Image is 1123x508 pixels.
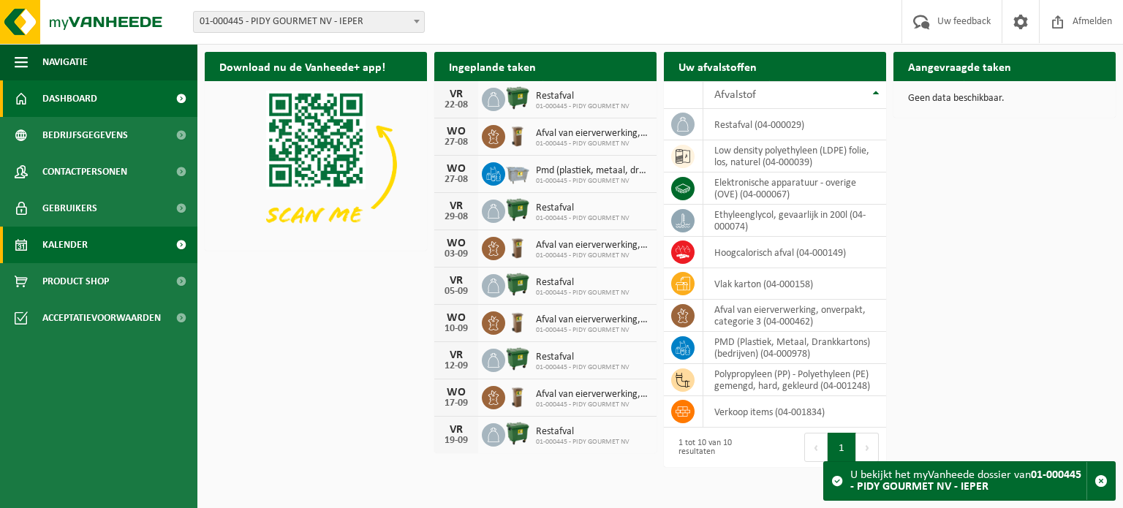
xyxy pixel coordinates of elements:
div: 05-09 [442,287,471,297]
span: Restafval [536,202,629,214]
span: Afvalstof [714,89,756,101]
div: 29-08 [442,212,471,222]
span: Afval van eierverwerking, onverpakt, categorie 3 [536,240,649,251]
div: VR [442,200,471,212]
div: 10-09 [442,324,471,334]
div: 27-08 [442,175,471,185]
span: Acceptatievoorwaarden [42,300,161,336]
td: polypropyleen (PP) - Polyethyleen (PE) gemengd, hard, gekleurd (04-001248) [703,364,886,396]
button: Previous [804,433,828,462]
div: WO [442,312,471,324]
td: ethyleenglycol, gevaarlijk in 200l (04-000074) [703,205,886,237]
span: Gebruikers [42,190,97,227]
div: VR [442,349,471,361]
td: verkoop items (04-001834) [703,396,886,428]
button: Next [856,433,879,462]
div: 19-09 [442,436,471,446]
span: Afval van eierverwerking, onverpakt, categorie 3 [536,314,649,326]
td: PMD (Plastiek, Metaal, Drankkartons) (bedrijven) (04-000978) [703,332,886,364]
button: 1 [828,433,856,462]
div: WO [442,238,471,249]
h2: Aangevraagde taken [893,52,1026,80]
img: WB-1100-HPE-GN-01 [505,346,530,371]
td: elektronische apparatuur - overige (OVE) (04-000067) [703,173,886,205]
span: Product Shop [42,263,109,300]
span: 01-000445 - PIDY GOURMET NV [536,251,649,260]
span: Dashboard [42,80,97,117]
div: WO [442,387,471,398]
span: 01-000445 - PIDY GOURMET NV [536,214,629,223]
span: Navigatie [42,44,88,80]
span: 01-000445 - PIDY GOURMET NV [536,289,629,297]
td: restafval (04-000029) [703,109,886,140]
img: WB-0140-HPE-BN-01 [505,123,530,148]
span: 01-000445 - PIDY GOURMET NV - IEPER [194,12,424,32]
span: Contactpersonen [42,153,127,190]
span: Pmd (plastiek, metaal, drankkartons) (bedrijven) [536,165,649,177]
span: Restafval [536,426,629,438]
img: Download de VHEPlus App [205,81,427,248]
span: 01-000445 - PIDY GOURMET NV [536,177,649,186]
img: WB-0140-HPE-BN-01 [505,384,530,409]
div: VR [442,88,471,100]
img: WB-1100-HPE-GN-01 [505,197,530,222]
span: 01-000445 - PIDY GOURMET NV [536,438,629,447]
div: 17-09 [442,398,471,409]
strong: 01-000445 - PIDY GOURMET NV - IEPER [850,469,1081,493]
span: 01-000445 - PIDY GOURMET NV [536,401,649,409]
div: WO [442,163,471,175]
td: low density polyethyleen (LDPE) folie, los, naturel (04-000039) [703,140,886,173]
td: vlak karton (04-000158) [703,268,886,300]
h2: Download nu de Vanheede+ app! [205,52,400,80]
div: 03-09 [442,249,471,259]
span: Restafval [536,352,629,363]
img: WB-1100-HPE-GN-01 [505,421,530,446]
span: Afval van eierverwerking, onverpakt, categorie 3 [536,389,649,401]
div: 27-08 [442,137,471,148]
span: Restafval [536,277,629,289]
div: 12-09 [442,361,471,371]
img: WB-2500-GAL-GY-01 [505,160,530,185]
div: WO [442,126,471,137]
p: Geen data beschikbaar. [908,94,1101,104]
div: 22-08 [442,100,471,110]
img: WB-0140-HPE-BN-01 [505,309,530,334]
h2: Uw afvalstoffen [664,52,771,80]
td: afval van eierverwerking, onverpakt, categorie 3 (04-000462) [703,300,886,332]
span: Restafval [536,91,629,102]
img: WB-1100-HPE-GN-01 [505,272,530,297]
h2: Ingeplande taken [434,52,551,80]
td: hoogcalorisch afval (04-000149) [703,237,886,268]
div: U bekijkt het myVanheede dossier van [850,462,1086,500]
span: Afval van eierverwerking, onverpakt, categorie 3 [536,128,649,140]
img: WB-0140-HPE-BN-01 [505,235,530,259]
span: 01-000445 - PIDY GOURMET NV [536,363,629,372]
div: 1 tot 10 van 10 resultaten [671,431,768,463]
span: Kalender [42,227,88,263]
div: VR [442,275,471,287]
img: WB-1100-HPE-GN-01 [505,86,530,110]
span: Bedrijfsgegevens [42,117,128,153]
span: 01-000445 - PIDY GOURMET NV - IEPER [193,11,425,33]
div: VR [442,424,471,436]
span: 01-000445 - PIDY GOURMET NV [536,140,649,148]
span: 01-000445 - PIDY GOURMET NV [536,326,649,335]
span: 01-000445 - PIDY GOURMET NV [536,102,629,111]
